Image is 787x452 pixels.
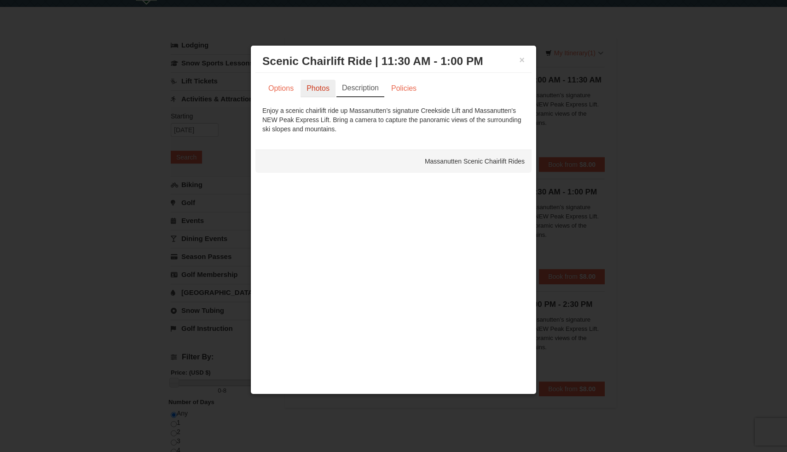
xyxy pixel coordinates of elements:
div: Enjoy a scenic chairlift ride up Massanutten’s signature Creekside Lift and Massanutten's NEW Pea... [262,106,525,134]
button: × [519,55,525,65]
div: Massanutten Scenic Chairlift Rides [255,150,532,173]
a: Policies [385,80,422,97]
h3: Scenic Chairlift Ride | 11:30 AM - 1:00 PM [262,54,525,68]
a: Options [262,80,300,97]
a: Photos [301,80,336,97]
a: Description [336,80,384,97]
